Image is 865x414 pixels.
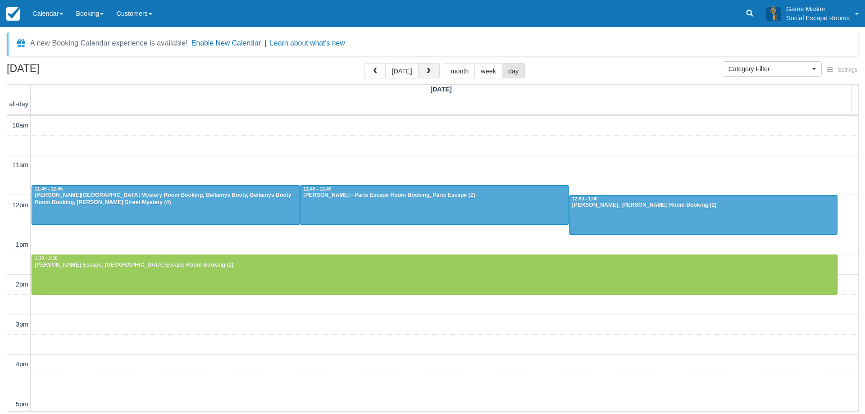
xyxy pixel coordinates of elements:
[16,360,28,368] span: 4pm
[6,7,20,21] img: checkfront-main-nav-mini-logo.png
[12,201,28,209] span: 12pm
[822,64,863,77] button: Settings
[16,321,28,328] span: 3pm
[16,400,28,408] span: 5pm
[34,192,297,206] div: [PERSON_NAME][GEOGRAPHIC_DATA] Mystery Room Booking, Bellamys Booty, Bellamys Booty Room Booking,...
[32,185,300,225] a: 11:45 - 12:45[PERSON_NAME][GEOGRAPHIC_DATA] Mystery Room Booking, Bellamys Booty, Bellamys Booty ...
[32,255,838,294] a: 1:30 - 2:30[PERSON_NAME] Escape, [GEOGRAPHIC_DATA] Escape Room Booking (2)
[766,6,781,21] img: A3
[728,64,810,73] span: Category Filter
[502,63,525,78] button: day
[264,39,266,47] span: |
[16,281,28,288] span: 2pm
[786,5,850,14] p: Game Master
[12,122,28,129] span: 10am
[445,63,475,78] button: month
[572,196,598,201] span: 12:00 - 1:00
[303,192,566,199] div: [PERSON_NAME] - Paris Escape Room Booking, Paris Escape (2)
[270,39,345,47] a: Learn about what's new
[303,187,331,191] span: 11:45 - 12:45
[838,67,857,73] span: Settings
[569,195,838,235] a: 12:00 - 1:00[PERSON_NAME], [PERSON_NAME] Room Booking (2)
[30,38,188,49] div: A new Booking Calendar experience is available!
[12,161,28,168] span: 11am
[7,63,121,80] h2: [DATE]
[786,14,850,23] p: Social Escape Rooms
[34,262,835,269] div: [PERSON_NAME] Escape, [GEOGRAPHIC_DATA] Escape Room Booking (2)
[35,187,63,191] span: 11:45 - 12:45
[191,39,261,48] button: Enable New Calendar
[572,202,835,209] div: [PERSON_NAME], [PERSON_NAME] Room Booking (2)
[385,63,418,78] button: [DATE]
[35,256,58,261] span: 1:30 - 2:30
[474,63,502,78] button: week
[9,100,28,108] span: all-day
[723,61,822,77] button: Category Filter
[16,241,28,248] span: 1pm
[300,185,569,225] a: 11:45 - 12:45[PERSON_NAME] - Paris Escape Room Booking, Paris Escape (2)
[430,86,452,93] span: [DATE]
